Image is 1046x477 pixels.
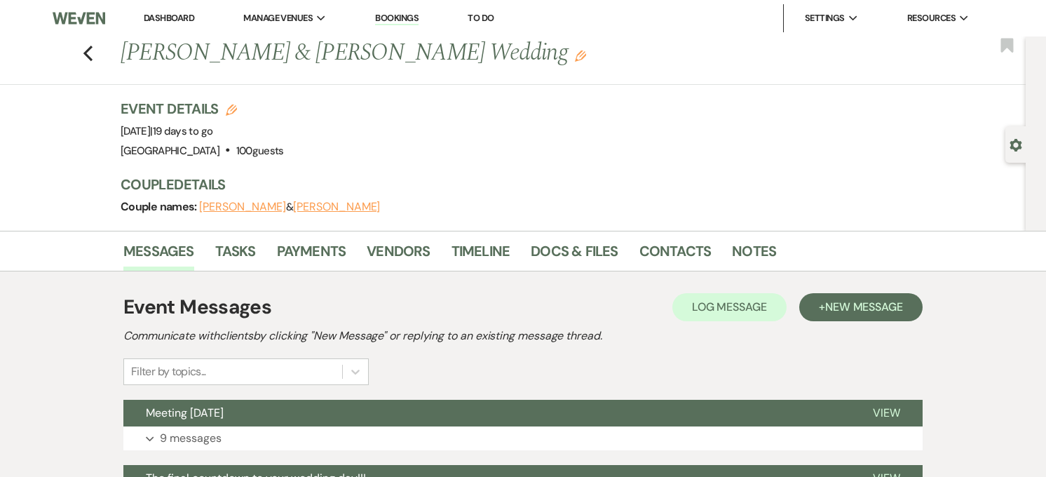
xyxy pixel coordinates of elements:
[123,400,850,426] button: Meeting [DATE]
[123,328,923,344] h2: Communicate with clients by clicking "New Message" or replying to an existing message thread.
[144,12,194,24] a: Dashboard
[468,12,494,24] a: To Do
[672,293,787,321] button: Log Message
[121,99,284,119] h3: Event Details
[850,400,923,426] button: View
[367,240,430,271] a: Vendors
[199,200,380,214] span: &
[732,240,776,271] a: Notes
[873,405,900,420] span: View
[153,124,213,138] span: 19 days to go
[825,300,903,314] span: New Message
[799,293,923,321] button: +New Message
[121,124,212,138] span: [DATE]
[199,201,286,213] button: [PERSON_NAME]
[215,240,256,271] a: Tasks
[277,240,346,271] a: Payments
[243,11,313,25] span: Manage Venues
[692,300,767,314] span: Log Message
[123,240,194,271] a: Messages
[1010,137,1022,151] button: Open lead details
[160,429,222,448] p: 9 messages
[907,11,956,25] span: Resources
[121,175,906,194] h3: Couple Details
[53,4,105,33] img: Weven Logo
[293,201,380,213] button: [PERSON_NAME]
[375,12,419,25] a: Bookings
[531,240,618,271] a: Docs & Files
[236,144,284,158] span: 100 guests
[123,426,923,450] button: 9 messages
[131,363,206,380] div: Filter by topics...
[123,293,271,322] h1: Event Messages
[146,405,224,420] span: Meeting [DATE]
[121,199,199,214] span: Couple names:
[150,124,212,138] span: |
[121,36,749,70] h1: [PERSON_NAME] & [PERSON_NAME] Wedding
[451,240,510,271] a: Timeline
[639,240,712,271] a: Contacts
[575,49,586,62] button: Edit
[121,144,219,158] span: [GEOGRAPHIC_DATA]
[805,11,845,25] span: Settings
